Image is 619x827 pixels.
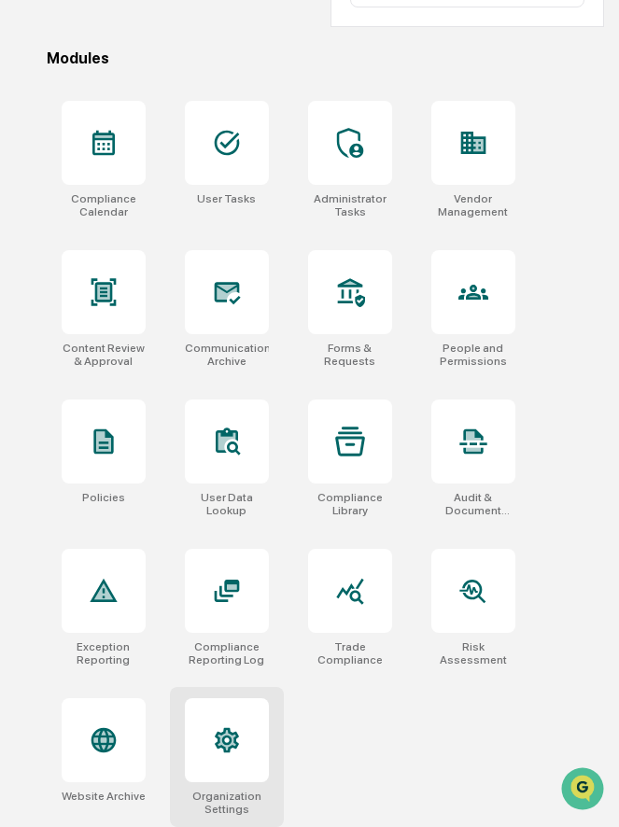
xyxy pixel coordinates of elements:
img: 1746055101610-c473b297-6a78-478c-a979-82029cc54cd1 [19,143,52,176]
div: Website Archive [62,790,146,803]
div: Organization Settings [185,790,269,816]
div: User Tasks [197,192,256,205]
div: Communications Archive [185,342,269,368]
div: Content Review & Approval [62,342,146,368]
div: Audit & Document Logs [431,491,515,517]
div: Trade Compliance [308,640,392,666]
div: 🖐️ [19,237,34,252]
div: Start new chat [63,143,306,161]
div: Exception Reporting [62,640,146,666]
iframe: Open customer support [559,765,610,816]
div: User Data Lookup [185,491,269,517]
div: Vendor Management [431,192,515,218]
p: How can we help? [19,39,340,69]
button: Start new chat [317,148,340,171]
span: Attestations [154,235,232,254]
div: People and Permissions [431,342,515,368]
a: Powered byPylon [132,315,226,330]
a: 🗄️Attestations [128,228,239,261]
div: Administrator Tasks [308,192,392,218]
div: Policies [82,491,125,504]
div: Compliance Library [308,491,392,517]
span: Data Lookup [37,271,118,289]
a: 🖐️Preclearance [11,228,128,261]
a: 🔎Data Lookup [11,263,125,297]
div: Modules [47,49,604,67]
div: We're available if you need us! [63,161,236,176]
div: 🔎 [19,273,34,287]
div: Compliance Calendar [62,192,146,218]
div: Forms & Requests [308,342,392,368]
div: Risk Assessment [431,640,515,666]
span: Pylon [186,316,226,330]
div: Compliance Reporting Log [185,640,269,666]
div: 🗄️ [135,237,150,252]
span: Preclearance [37,235,120,254]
